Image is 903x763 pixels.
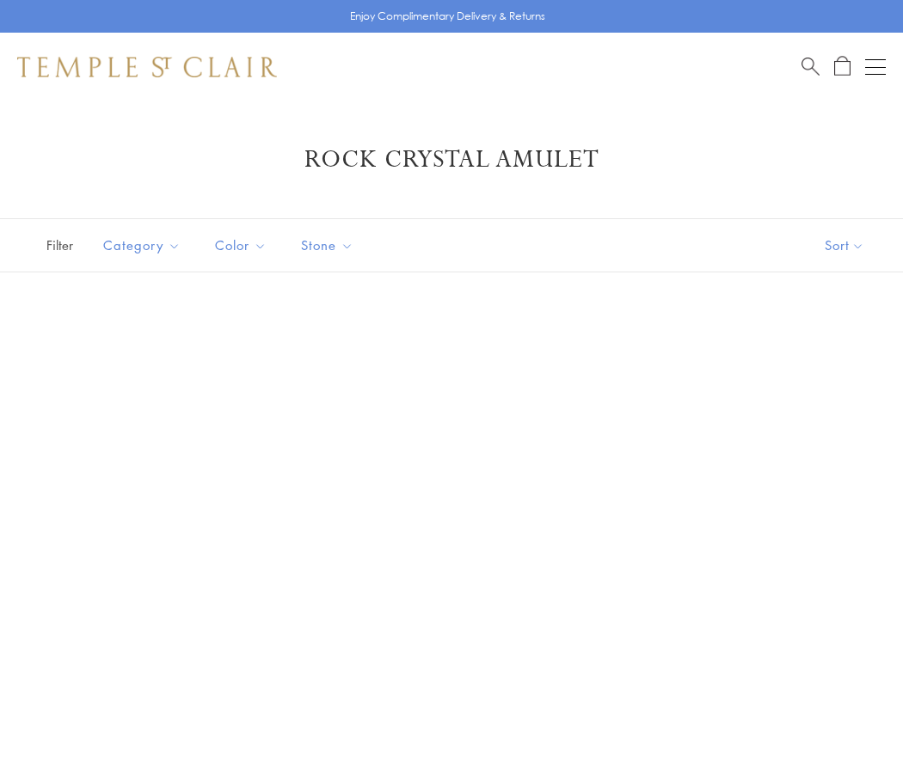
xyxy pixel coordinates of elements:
[802,56,820,77] a: Search
[90,226,193,265] button: Category
[202,226,279,265] button: Color
[43,144,860,175] h1: Rock Crystal Amulet
[206,235,279,256] span: Color
[288,226,366,265] button: Stone
[786,219,903,272] button: Show sort by
[17,57,277,77] img: Temple St. Clair
[865,57,886,77] button: Open navigation
[834,56,851,77] a: Open Shopping Bag
[350,8,545,25] p: Enjoy Complimentary Delivery & Returns
[95,235,193,256] span: Category
[292,235,366,256] span: Stone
